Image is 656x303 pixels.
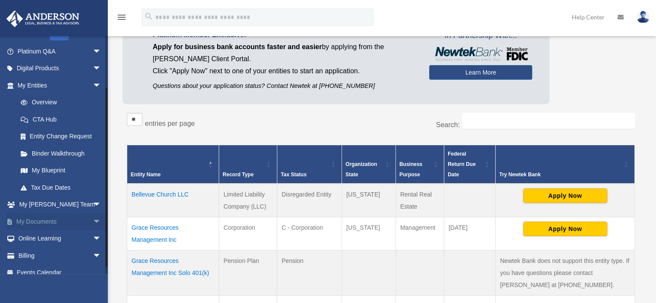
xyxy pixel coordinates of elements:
span: arrow_drop_down [93,230,110,248]
td: [US_STATE] [342,184,395,217]
a: Platinum Q&Aarrow_drop_down [6,43,114,60]
a: My Blueprint [12,162,110,179]
td: Grace Resources Management Inc Solo 401(k) [127,250,219,295]
span: arrow_drop_down [93,196,110,214]
td: Management [395,217,444,250]
img: User Pic [637,11,650,23]
td: C - Corporation [277,217,342,250]
span: Apply for business bank accounts faster and easier [153,43,322,50]
a: My [PERSON_NAME] Teamarrow_drop_down [6,196,114,213]
span: Tax Status [281,172,307,178]
a: Learn More [429,65,532,80]
a: My Documentsarrow_drop_down [6,213,114,230]
td: Pension [277,250,342,295]
span: arrow_drop_down [93,60,110,78]
a: Binder Walkthrough [12,145,110,162]
td: Rental Real Estate [395,184,444,217]
td: Bellevue Church LLC [127,184,219,217]
th: Try Newtek Bank : Activate to sort [496,145,635,184]
label: Search: [436,121,460,128]
a: Events Calendar [6,264,114,281]
p: Questions about your application status? Contact Newtek at [PHONE_NUMBER] [153,81,416,91]
i: menu [116,12,127,22]
a: Entity Change Request [12,128,110,145]
th: Business Purpose: Activate to sort [395,145,444,184]
th: Tax Status: Activate to sort [277,145,342,184]
a: Tax Due Dates [12,179,110,196]
p: by applying from the [PERSON_NAME] Client Portal. [153,41,416,65]
span: arrow_drop_down [93,247,110,265]
th: Federal Return Due Date: Activate to sort [444,145,496,184]
a: CTA Hub [12,111,110,128]
td: [US_STATE] [342,217,395,250]
td: Newtek Bank does not support this entity type. If you have questions please contact [PERSON_NAME]... [496,250,635,295]
td: Corporation [219,217,277,250]
a: Overview [12,94,106,111]
span: arrow_drop_down [93,77,110,94]
th: Entity Name: Activate to invert sorting [127,145,219,184]
th: Record Type: Activate to sort [219,145,277,184]
td: Limited Liability Company (LLC) [219,184,277,217]
td: Disregarded Entity [277,184,342,217]
span: Federal Return Due Date [448,151,476,178]
a: Online Learningarrow_drop_down [6,230,114,247]
td: Pension Plan [219,250,277,295]
img: Anderson Advisors Platinum Portal [4,10,82,27]
button: Apply Now [523,222,607,236]
span: arrow_drop_down [93,43,110,60]
a: menu [116,15,127,22]
i: search [144,12,154,21]
a: Billingarrow_drop_down [6,247,114,264]
td: [DATE] [444,217,496,250]
td: Grace Resources Management Inc [127,217,219,250]
p: Click "Apply Now" next to one of your entities to start an application. [153,65,416,77]
span: Business Purpose [399,161,422,178]
button: Apply Now [523,188,607,203]
div: Try Newtek Bank [499,169,621,180]
span: Organization State [345,161,377,178]
img: NewtekBankLogoSM.png [433,47,528,61]
span: arrow_drop_down [93,213,110,231]
label: entries per page [145,120,195,127]
span: Record Type [223,172,254,178]
a: Digital Productsarrow_drop_down [6,60,114,77]
a: My Entitiesarrow_drop_down [6,77,110,94]
th: Organization State: Activate to sort [342,145,395,184]
span: Entity Name [131,172,160,178]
